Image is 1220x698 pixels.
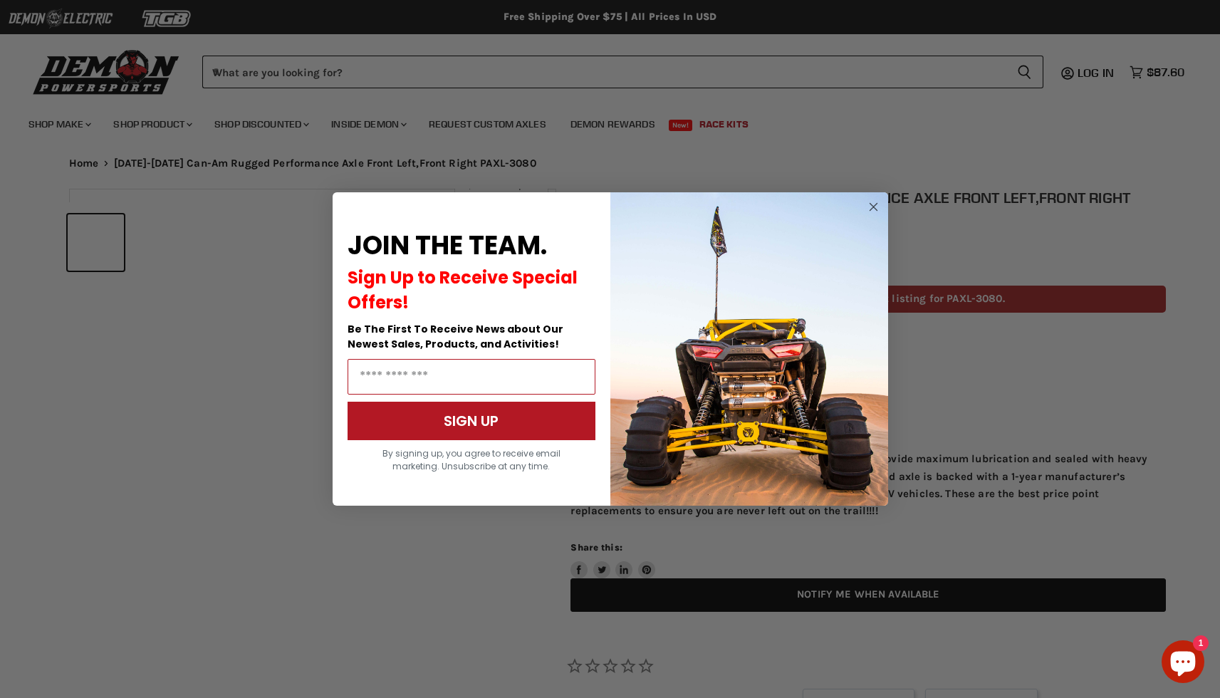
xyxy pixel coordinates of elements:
[1157,640,1209,687] inbox-online-store-chat: Shopify online store chat
[382,447,561,472] span: By signing up, you agree to receive email marketing. Unsubscribe at any time.
[348,402,595,440] button: SIGN UP
[348,359,595,395] input: Email Address
[348,227,547,264] span: JOIN THE TEAM.
[610,192,888,506] img: a9095488-b6e7-41ba-879d-588abfab540b.jpeg
[348,322,563,351] span: Be The First To Receive News about Our Newest Sales, Products, and Activities!
[348,266,578,314] span: Sign Up to Receive Special Offers!
[865,198,882,216] button: Close dialog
